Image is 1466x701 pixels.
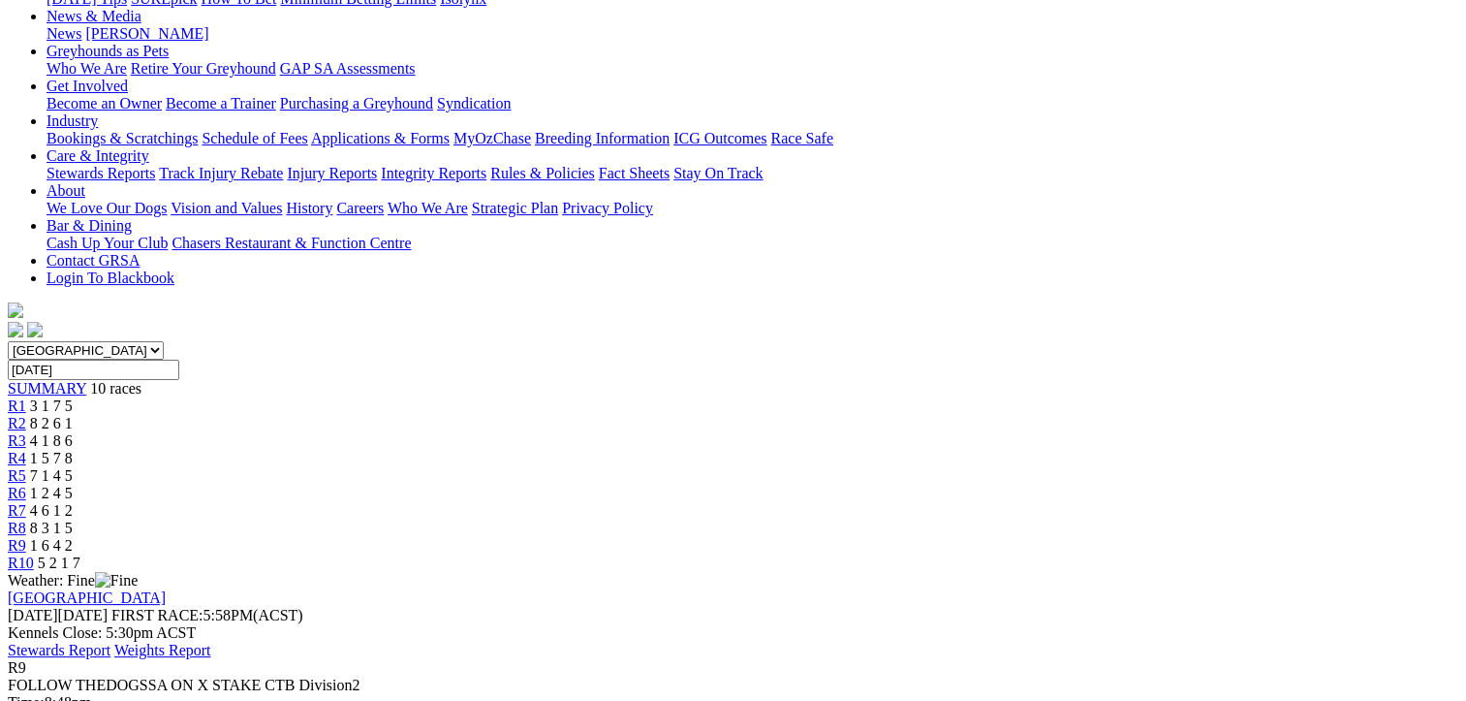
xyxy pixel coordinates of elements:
a: We Love Our Dogs [47,200,167,216]
span: 3 1 7 5 [30,398,73,414]
span: 4 1 8 6 [30,432,73,449]
a: Greyhounds as Pets [47,43,169,59]
a: [PERSON_NAME] [85,25,208,42]
a: R1 [8,398,26,414]
div: Get Involved [47,95,1458,112]
a: Stewards Reports [47,165,155,181]
div: Care & Integrity [47,165,1458,182]
a: Care & Integrity [47,147,149,164]
input: Select date [8,360,179,380]
a: Login To Blackbook [47,270,174,286]
a: Strategic Plan [472,200,558,216]
a: R8 [8,520,26,536]
a: Syndication [437,95,511,112]
a: Applications & Forms [311,130,450,146]
a: Chasers Restaurant & Function Centre [172,235,411,251]
div: News & Media [47,25,1458,43]
span: 1 5 7 8 [30,450,73,466]
a: Become an Owner [47,95,162,112]
a: R5 [8,467,26,484]
span: 1 6 4 2 [30,537,73,554]
span: [DATE] [8,607,108,623]
div: Greyhounds as Pets [47,60,1458,78]
span: 5:58PM(ACST) [111,607,303,623]
div: Bar & Dining [47,235,1458,252]
a: Integrity Reports [381,165,486,181]
span: [DATE] [8,607,58,623]
a: Schedule of Fees [202,130,307,146]
img: facebook.svg [8,322,23,337]
a: R4 [8,450,26,466]
span: 8 2 6 1 [30,415,73,431]
a: Purchasing a Greyhound [280,95,433,112]
a: Track Injury Rebate [159,165,283,181]
a: GAP SA Assessments [280,60,416,77]
a: Vision and Values [171,200,282,216]
a: R7 [8,502,26,519]
a: Race Safe [770,130,832,146]
div: FOLLOW THEDOGSSA ON X STAKE CTB Division2 [8,677,1458,694]
a: About [47,182,85,199]
span: FIRST RACE: [111,607,203,623]
span: 1 2 4 5 [30,485,73,501]
a: Become a Trainer [166,95,276,112]
a: MyOzChase [453,130,531,146]
img: Fine [95,572,138,589]
a: History [286,200,332,216]
a: Fact Sheets [599,165,670,181]
a: R6 [8,485,26,501]
a: Stewards Report [8,642,110,658]
a: R9 [8,537,26,554]
a: [GEOGRAPHIC_DATA] [8,589,166,606]
a: Retire Your Greyhound [131,60,276,77]
a: Stay On Track [673,165,763,181]
a: Privacy Policy [562,200,653,216]
a: SUMMARY [8,380,86,397]
div: Kennels Close: 5:30pm ACST [8,624,1458,642]
div: Industry [47,130,1458,147]
a: Careers [336,200,384,216]
a: R2 [8,415,26,431]
a: News & Media [47,8,141,24]
span: 10 races [90,380,141,397]
a: Contact GRSA [47,252,140,269]
a: Rules & Policies [490,165,595,181]
a: R10 [8,555,34,571]
a: ICG Outcomes [673,130,766,146]
div: About [47,200,1458,217]
span: 4 6 1 2 [30,502,73,519]
img: twitter.svg [27,322,43,337]
a: Weights Report [114,642,211,658]
a: R3 [8,432,26,449]
span: 8 3 1 5 [30,520,73,536]
a: Bar & Dining [47,217,132,234]
a: Cash Up Your Club [47,235,168,251]
a: News [47,25,81,42]
a: Who We Are [47,60,127,77]
a: Injury Reports [287,165,377,181]
a: Bookings & Scratchings [47,130,198,146]
img: logo-grsa-white.png [8,303,23,318]
a: Get Involved [47,78,128,94]
a: Who We Are [388,200,468,216]
span: 5 2 1 7 [38,555,80,571]
span: Weather: Fine [8,572,138,589]
span: 7 1 4 5 [30,467,73,484]
a: Breeding Information [535,130,670,146]
span: R9 [8,659,26,676]
a: Industry [47,112,98,129]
